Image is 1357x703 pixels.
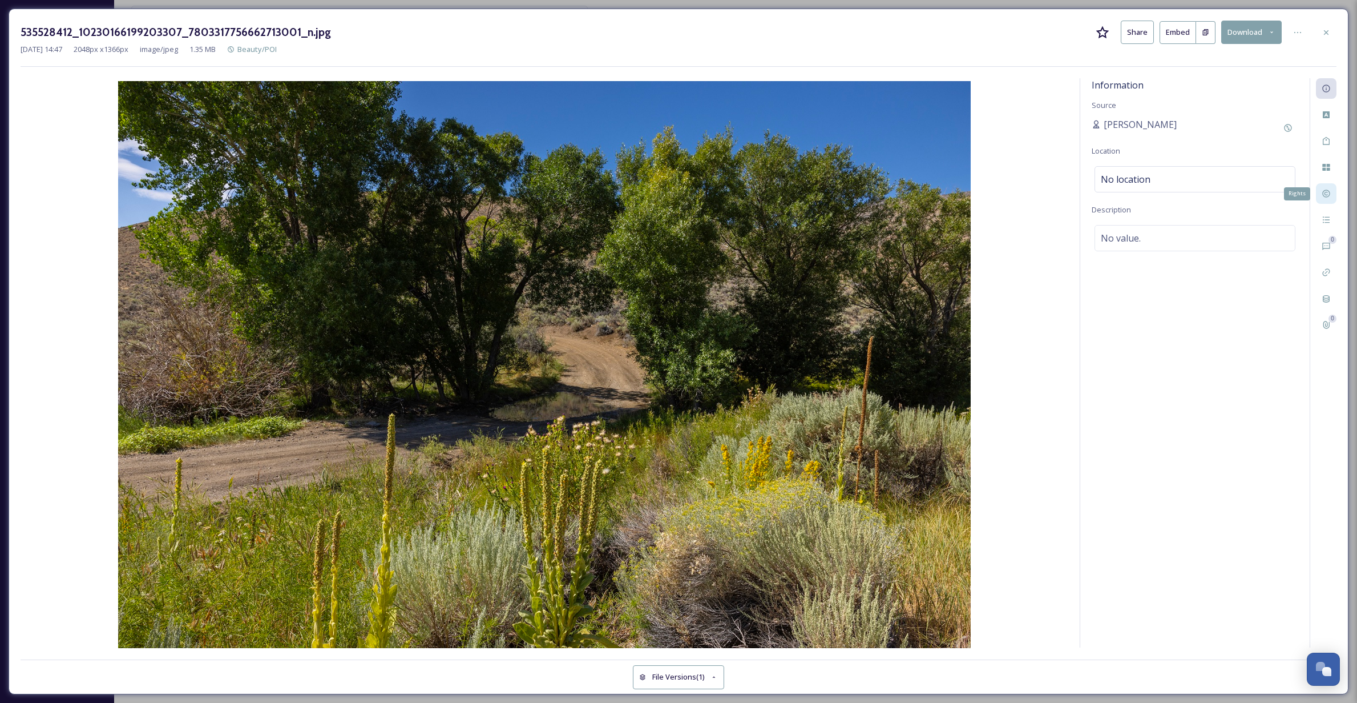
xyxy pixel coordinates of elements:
[1160,21,1196,44] button: Embed
[1092,146,1120,156] span: Location
[74,44,128,55] span: 2048 px x 1366 px
[633,665,724,689] button: File Versions(1)
[1104,118,1177,131] span: [PERSON_NAME]
[1092,100,1116,110] span: Source
[1221,21,1282,44] button: Download
[189,44,216,55] span: 1.35 MB
[21,44,62,55] span: [DATE] 14:47
[1101,172,1150,186] span: No location
[1101,231,1141,245] span: No value.
[140,44,178,55] span: image/jpeg
[1328,236,1336,244] div: 0
[1092,79,1144,91] span: Information
[21,24,331,41] h3: 535528412_10230166199203307_7803317756662713001_n.jpg
[1284,187,1310,200] div: Rights
[1092,204,1131,215] span: Description
[1307,653,1340,686] button: Open Chat
[1328,315,1336,323] div: 0
[1121,21,1154,44] button: Share
[237,44,277,54] span: Beauty/POI
[21,81,1068,650] img: 535528412_10230166199203307_7803317756662713001_n.jpg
